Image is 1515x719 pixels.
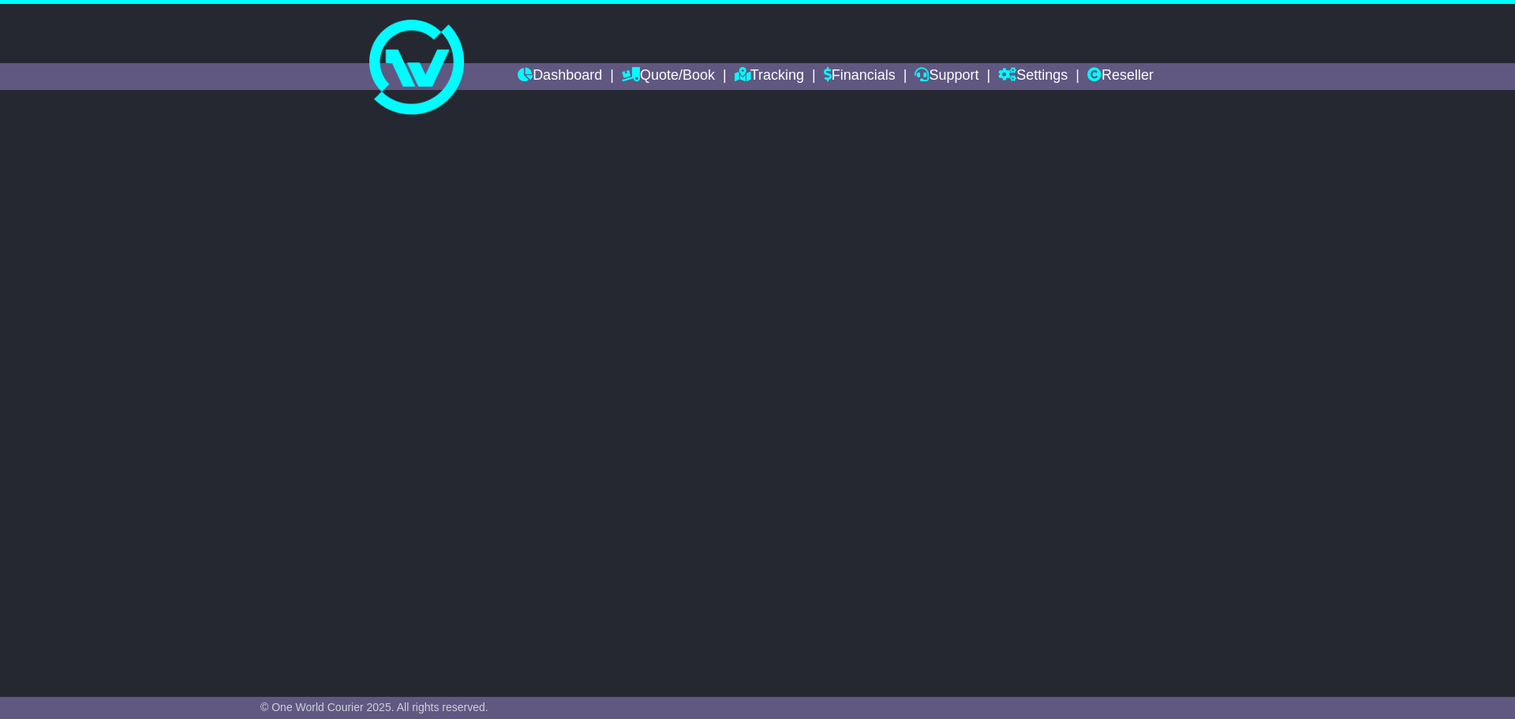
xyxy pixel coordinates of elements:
a: Quote/Book [622,63,715,90]
a: Financials [824,63,896,90]
a: Support [915,63,978,90]
a: Tracking [735,63,804,90]
a: Dashboard [518,63,602,90]
span: © One World Courier 2025. All rights reserved. [260,701,488,713]
a: Settings [998,63,1068,90]
a: Reseller [1087,63,1154,90]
